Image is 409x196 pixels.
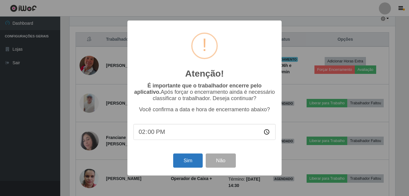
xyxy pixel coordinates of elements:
h2: Atenção! [185,68,224,79]
p: Após forçar o encerramento ainda é necessário classificar o trabalhador. Deseja continuar? [133,83,276,102]
b: É importante que o trabalhador encerre pelo aplicativo. [134,83,261,95]
button: Não [206,153,236,168]
p: Você confirma a data e hora de encerramento abaixo? [133,106,276,113]
button: Sim [173,153,202,168]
